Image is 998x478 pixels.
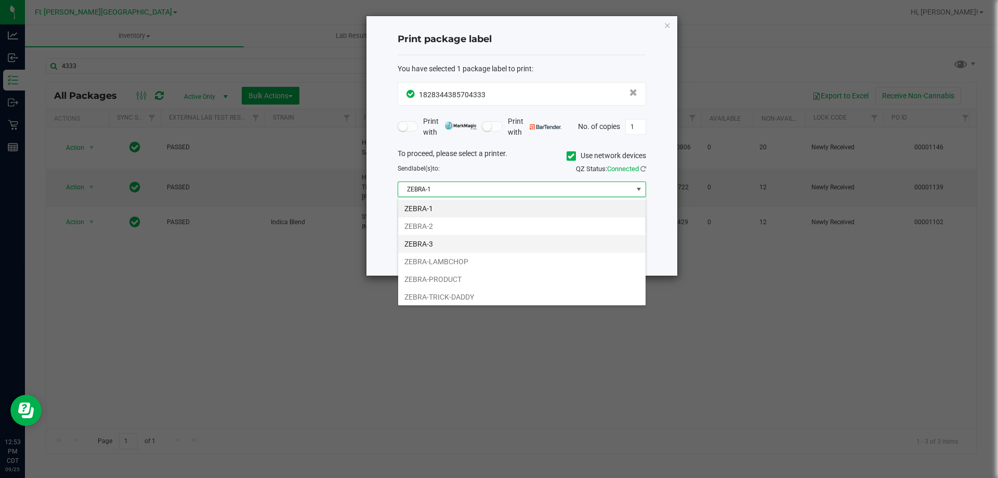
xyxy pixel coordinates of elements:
span: ZEBRA-1 [398,182,633,197]
span: Send to: [398,165,440,172]
span: Connected [607,165,639,173]
li: ZEBRA-1 [398,200,646,217]
label: Use network devices [567,150,646,161]
span: label(s) [412,165,432,172]
span: QZ Status: [576,165,646,173]
li: ZEBRA-LAMBCHOP [398,253,646,270]
li: ZEBRA-PRODUCT [398,270,646,288]
li: ZEBRA-2 [398,217,646,235]
li: ZEBRA-TRICK-DADDY [398,288,646,306]
span: You have selected 1 package label to print [398,64,532,73]
div: : [398,63,646,74]
img: bartender.png [530,124,561,130]
span: Print with [508,116,561,138]
span: No. of copies [578,122,620,130]
span: In Sync [406,88,416,99]
div: To proceed, please select a printer. [390,148,654,164]
h4: Print package label [398,33,646,46]
span: 1828344385704333 [419,91,485,99]
img: mark_magic_cybra.png [445,122,477,130]
div: Select a label template. [390,205,654,216]
li: ZEBRA-3 [398,235,646,253]
span: Print with [423,116,477,138]
iframe: Resource center [10,395,42,426]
